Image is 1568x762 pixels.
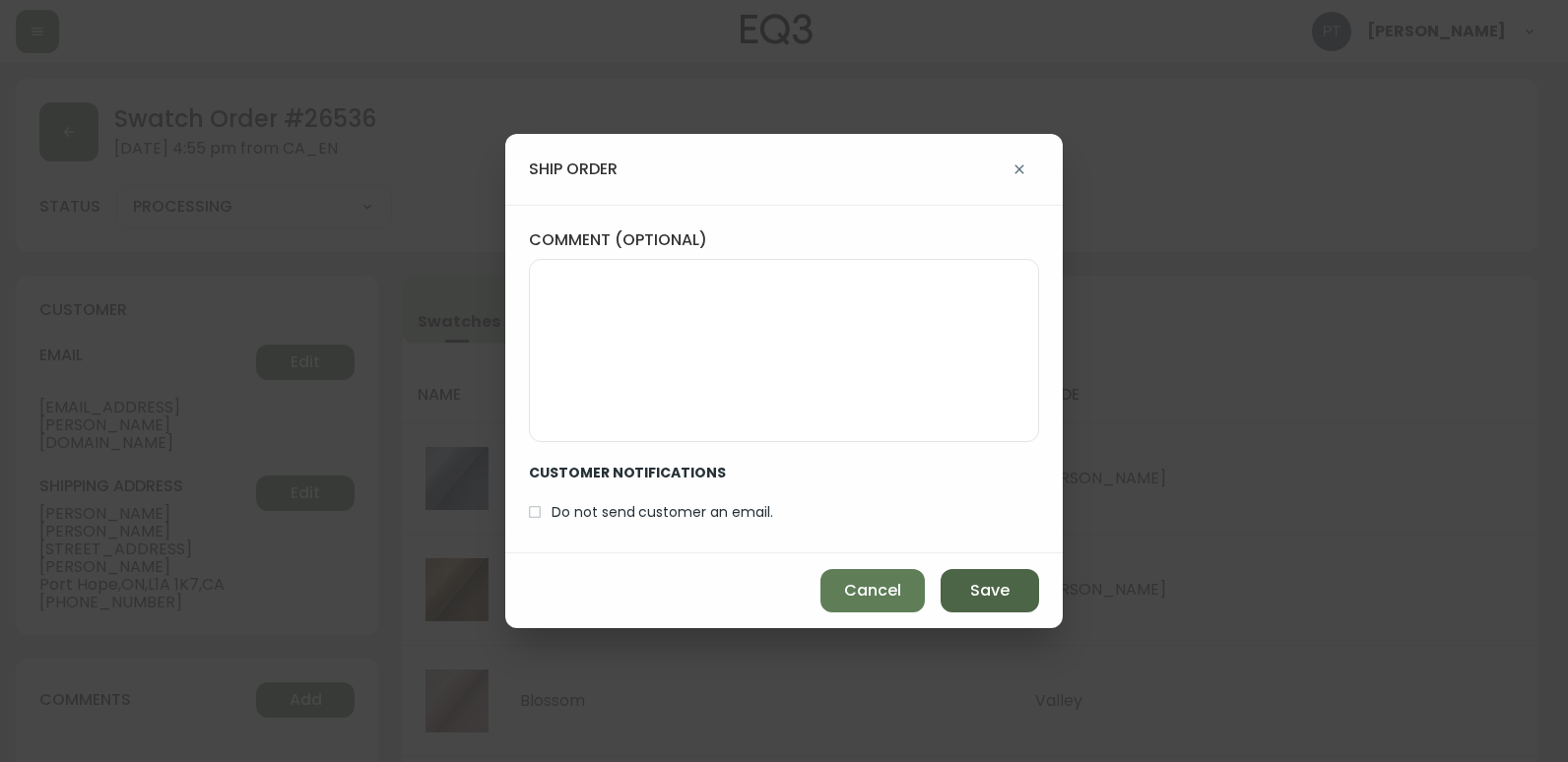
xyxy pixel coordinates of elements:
label: CUSTOMER NOTIFICATIONS [529,442,789,495]
span: Do not send customer an email. [552,502,773,523]
button: Save [941,569,1039,612]
button: Cancel [820,569,925,612]
label: comment (optional) [529,229,1039,251]
span: Cancel [844,580,901,602]
h4: ship order [529,159,618,180]
span: Save [970,580,1010,602]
